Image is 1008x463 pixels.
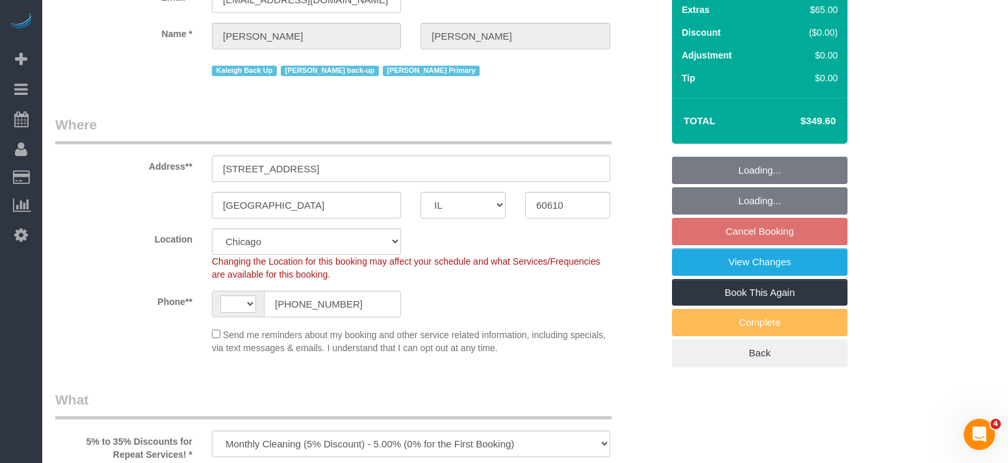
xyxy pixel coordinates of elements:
[682,49,732,62] label: Adjustment
[684,115,716,126] strong: Total
[212,66,277,76] span: Kaleigh Back Up
[55,115,612,144] legend: Where
[682,3,710,16] label: Extras
[672,279,847,306] a: Book This Again
[672,339,847,367] a: Back
[212,330,606,353] span: Send me reminders about my booking and other service related information, including specials, via...
[682,26,721,39] label: Discount
[45,430,202,461] label: 5% to 35% Discounts for Repeat Services! *
[383,66,480,76] span: [PERSON_NAME] Primary
[762,116,836,127] h4: $349.60
[212,256,600,280] span: Changing the Location for this booking may affect your schedule and what Services/Frequencies are...
[212,23,401,49] input: First Name**
[45,23,202,40] label: Name *
[525,192,610,218] input: Zip Code**
[55,390,612,419] legend: What
[777,72,838,85] div: $0.00
[8,13,34,31] img: Automaid Logo
[672,248,847,276] a: View Changes
[964,419,995,450] iframe: Intercom live chat
[682,72,695,85] label: Tip
[990,419,1001,429] span: 4
[45,228,202,246] label: Location
[281,66,379,76] span: [PERSON_NAME] back-up
[420,23,610,49] input: Last Name*
[777,49,838,62] div: $0.00
[777,3,838,16] div: $65.00
[777,26,838,39] div: ($0.00)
